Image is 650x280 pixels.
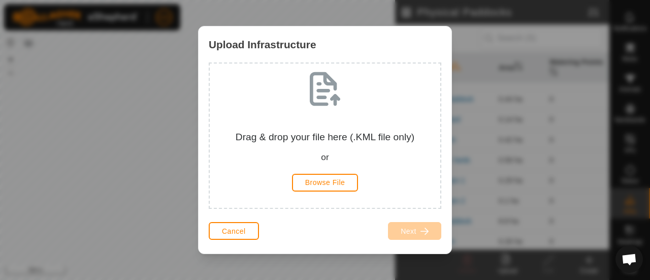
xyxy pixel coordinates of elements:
[209,222,259,240] button: Cancel
[305,178,345,186] span: Browse File
[209,37,316,52] span: Upload Infrastructure
[388,222,441,240] button: Next
[218,130,432,164] div: Drag & drop your file here (.KML file only)
[292,174,359,192] button: Browse File
[222,227,246,235] span: Cancel
[218,151,432,164] div: or
[615,245,643,273] div: Open chat
[401,227,416,235] span: Next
